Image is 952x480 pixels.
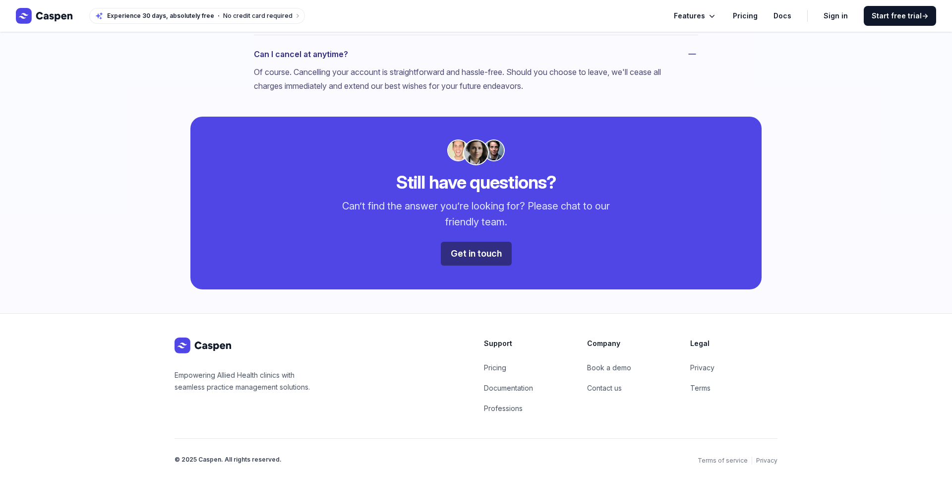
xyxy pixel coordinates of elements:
span: Features [674,10,705,22]
span: Experience 30 days, absolutely free [107,12,214,20]
h3: Support [484,338,571,349]
p: Empowering Allied Health clinics with seamless practice management solutions. [175,369,313,393]
p: Can’t find the answer you’re looking for? Please chat to our friendly team. [333,198,619,230]
span: Can I cancel at anytime? [254,47,348,61]
button: Features [674,10,717,22]
a: Start free trial [864,6,936,26]
a: Sign in [824,10,848,22]
h3: Legal [690,338,777,349]
a: Experience 30 days, absolutely freeNo credit card required [89,8,305,24]
a: Book a demo [587,363,631,372]
span: No credit card required [223,12,293,19]
h3: Company [587,338,674,349]
span: Start free trial [872,11,928,21]
a: Terms of service [698,457,752,465]
a: Documentation [484,384,533,392]
h2: Still have questions? [309,172,643,192]
a: Docs [773,10,791,22]
p: © 2025 Caspen. All rights reserved. [175,455,698,465]
p: Of course. Cancelling your account is straightforward and hassle-free. Should you choose to leave... [254,65,674,93]
a: Terms [690,384,711,392]
a: Pricing [484,363,506,372]
button: Can I cancel at anytime? [254,47,698,61]
a: Contact us [587,384,622,392]
a: Pricing [733,10,758,22]
a: Professions [484,404,523,412]
a: Get in touch [441,242,512,266]
a: Privacy [690,363,714,372]
span: Get in touch [451,248,502,259]
span: → [922,11,928,20]
a: Privacy [752,457,777,465]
